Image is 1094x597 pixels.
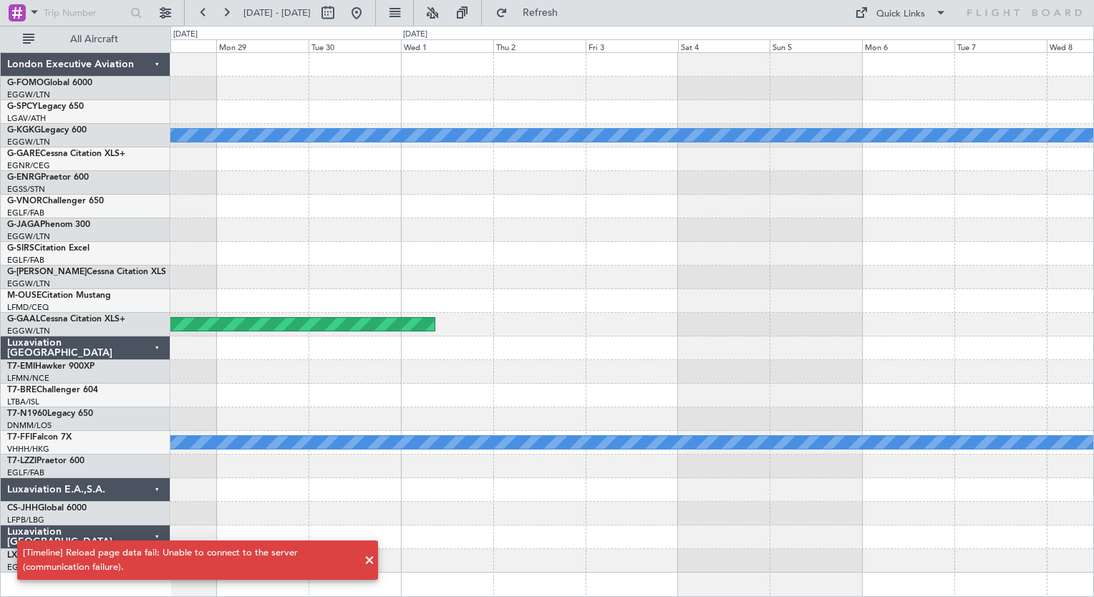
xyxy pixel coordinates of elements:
div: Mon 6 [862,39,954,52]
div: Sat 4 [678,39,770,52]
span: G-JAGA [7,220,40,229]
a: EGNR/CEG [7,160,50,171]
a: G-FOMOGlobal 6000 [7,79,92,87]
div: Quick Links [876,7,925,21]
a: G-GAALCessna Citation XLS+ [7,315,125,324]
a: CS-JHHGlobal 6000 [7,504,87,513]
a: T7-EMIHawker 900XP [7,362,95,371]
div: Thu 2 [493,39,586,52]
div: [DATE] [403,29,427,41]
a: T7-N1960Legacy 650 [7,409,93,418]
div: Wed 1 [401,39,493,52]
a: G-ENRGPraetor 600 [7,173,89,182]
a: G-SPCYLegacy 650 [7,102,84,111]
a: T7-FFIFalcon 7X [7,433,72,442]
a: LFMD/CEQ [7,302,49,313]
div: Tue 30 [309,39,401,52]
a: G-JAGAPhenom 300 [7,220,90,229]
input: Trip Number [44,2,126,24]
span: [DATE] - [DATE] [243,6,311,19]
a: LTBA/ISL [7,397,39,407]
a: EGGW/LTN [7,278,50,289]
span: G-ENRG [7,173,41,182]
a: T7-BREChallenger 604 [7,386,98,394]
span: T7-N1960 [7,409,47,418]
div: [Timeline] Reload page data fail: Unable to connect to the server (communication failure). [23,546,357,574]
a: G-GARECessna Citation XLS+ [7,150,125,158]
a: LGAV/ATH [7,113,46,124]
span: G-[PERSON_NAME] [7,268,87,276]
span: G-VNOR [7,197,42,205]
span: G-GARE [7,150,40,158]
span: T7-FFI [7,433,32,442]
a: G-SIRSCitation Excel [7,244,89,253]
span: G-FOMO [7,79,44,87]
a: VHHH/HKG [7,444,49,455]
a: G-KGKGLegacy 600 [7,126,87,135]
a: EGGW/LTN [7,89,50,100]
a: EGLF/FAB [7,467,44,478]
a: LFPB/LBG [7,515,44,525]
div: Tue 7 [954,39,1047,52]
span: G-KGKG [7,126,41,135]
span: M-OUSE [7,291,42,300]
div: [DATE] [173,29,198,41]
a: EGSS/STN [7,184,45,195]
a: EGGW/LTN [7,231,50,242]
a: EGLF/FAB [7,208,44,218]
span: T7-LZZI [7,457,37,465]
div: Sun 5 [770,39,862,52]
a: M-OUSECitation Mustang [7,291,111,300]
a: DNMM/LOS [7,420,52,431]
span: G-GAAL [7,315,40,324]
a: G-VNORChallenger 650 [7,197,104,205]
button: All Aircraft [16,28,155,51]
a: LFMN/NCE [7,373,49,384]
span: T7-BRE [7,386,37,394]
span: G-SPCY [7,102,38,111]
div: Mon 29 [216,39,309,52]
span: G-SIRS [7,244,34,253]
span: Refresh [510,8,571,18]
a: EGGW/LTN [7,137,50,147]
span: All Aircraft [37,34,151,44]
a: EGLF/FAB [7,255,44,266]
button: Quick Links [848,1,954,24]
div: Fri 3 [586,39,678,52]
a: EGGW/LTN [7,326,50,336]
button: Refresh [489,1,575,24]
span: T7-EMI [7,362,35,371]
span: CS-JHH [7,504,38,513]
a: G-[PERSON_NAME]Cessna Citation XLS [7,268,166,276]
a: T7-LZZIPraetor 600 [7,457,84,465]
